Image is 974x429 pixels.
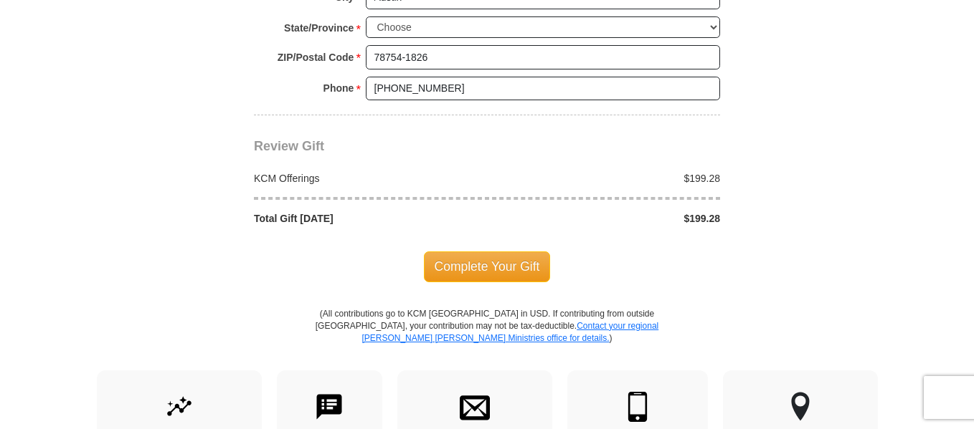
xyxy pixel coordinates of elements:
[623,392,653,422] img: mobile.svg
[361,321,658,343] a: Contact your regional [PERSON_NAME] [PERSON_NAME] Ministries office for details.
[790,392,810,422] img: other-region
[164,392,194,422] img: give-by-stock.svg
[424,251,551,281] span: Complete Your Gift
[314,392,344,422] img: text-to-give.svg
[284,18,354,38] strong: State/Province
[254,139,324,153] span: Review Gift
[315,308,659,370] p: (All contributions go to KCM [GEOGRAPHIC_DATA] in USD. If contributing from outside [GEOGRAPHIC_D...
[323,78,354,98] strong: Phone
[247,211,488,226] div: Total Gift [DATE]
[247,171,488,185] div: KCM Offerings
[278,47,354,67] strong: ZIP/Postal Code
[487,171,728,185] div: $199.28
[487,211,728,226] div: $199.28
[460,392,490,422] img: envelope.svg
